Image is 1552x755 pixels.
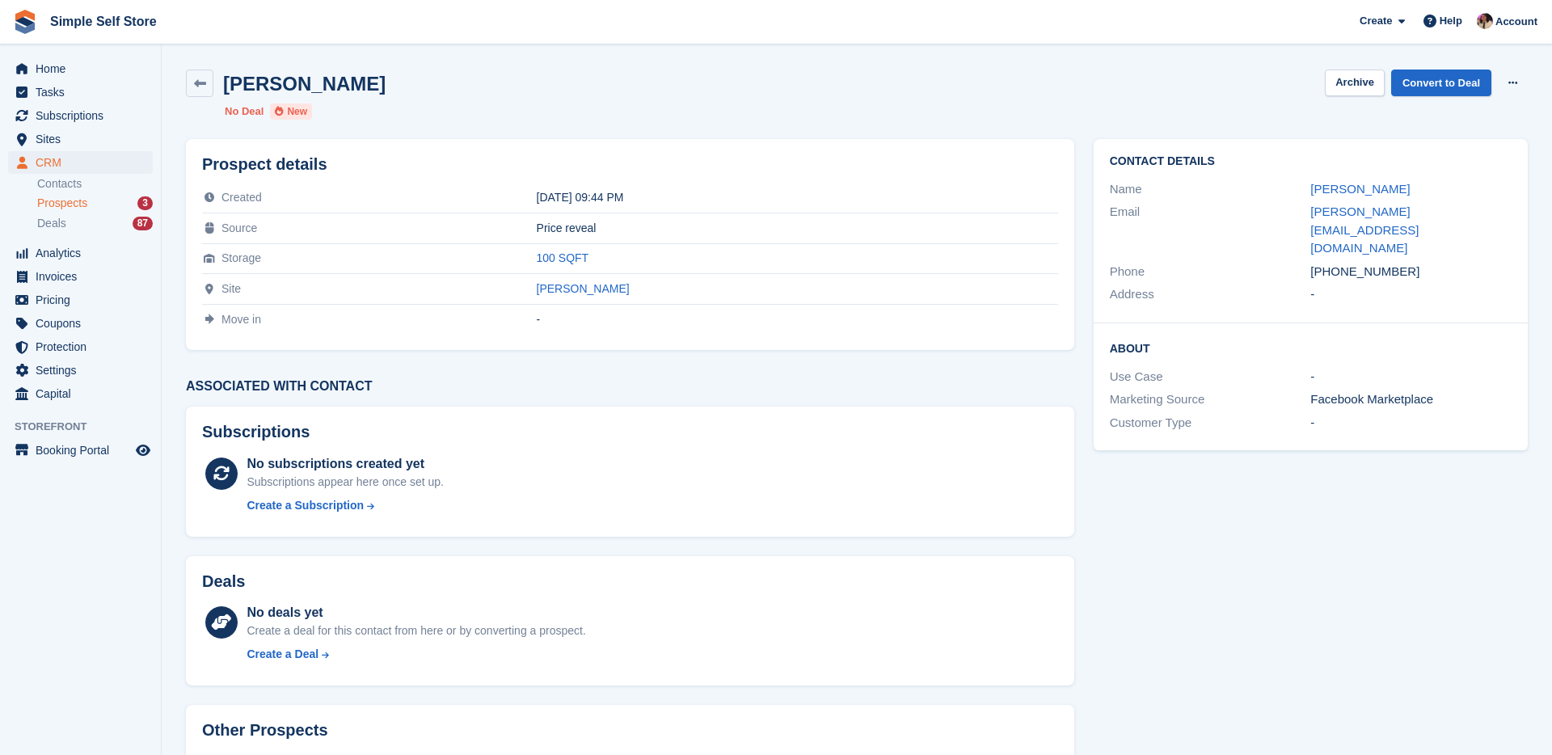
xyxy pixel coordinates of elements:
[247,497,444,514] a: Create a Subscription
[202,155,1058,174] h2: Prospect details
[1310,263,1512,281] div: [PHONE_NUMBER]
[1310,205,1419,255] a: [PERSON_NAME][EMAIL_ADDRESS][DOMAIN_NAME]
[1110,390,1311,409] div: Marketing Source
[37,215,153,232] a: Deals 87
[37,195,153,212] a: Prospects 3
[37,196,87,211] span: Prospects
[247,646,318,663] div: Create a Deal
[1440,13,1462,29] span: Help
[133,441,153,460] a: Preview store
[8,104,153,127] a: menu
[1310,182,1410,196] a: [PERSON_NAME]
[1391,70,1491,96] a: Convert to Deal
[8,382,153,405] a: menu
[36,265,133,288] span: Invoices
[36,439,133,462] span: Booking Portal
[36,104,133,127] span: Subscriptions
[1110,155,1512,168] h2: Contact Details
[221,313,261,326] span: Move in
[137,196,153,210] div: 3
[247,454,444,474] div: No subscriptions created yet
[8,81,153,103] a: menu
[36,335,133,358] span: Protection
[1110,340,1512,356] h2: About
[1110,203,1311,258] div: Email
[221,191,262,204] span: Created
[1310,368,1512,386] div: -
[1360,13,1392,29] span: Create
[1110,414,1311,432] div: Customer Type
[36,57,133,80] span: Home
[8,151,153,174] a: menu
[36,128,133,150] span: Sites
[1110,263,1311,281] div: Phone
[1110,368,1311,386] div: Use Case
[44,8,163,35] a: Simple Self Store
[537,282,630,295] a: [PERSON_NAME]
[537,221,1058,234] div: Price reveal
[202,423,1058,441] h2: Subscriptions
[1110,180,1311,199] div: Name
[36,81,133,103] span: Tasks
[8,128,153,150] a: menu
[247,603,585,622] div: No deals yet
[133,217,153,230] div: 87
[223,73,386,95] h2: [PERSON_NAME]
[537,191,1058,204] div: [DATE] 09:44 PM
[202,572,245,591] h2: Deals
[270,103,312,120] li: New
[221,251,261,264] span: Storage
[8,439,153,462] a: menu
[247,622,585,639] div: Create a deal for this contact from here or by converting a prospect.
[247,646,585,663] a: Create a Deal
[1110,285,1311,304] div: Address
[1310,414,1512,432] div: -
[36,151,133,174] span: CRM
[1495,14,1537,30] span: Account
[8,289,153,311] a: menu
[1310,285,1512,304] div: -
[36,382,133,405] span: Capital
[1477,13,1493,29] img: Scott McCutcheon
[247,474,444,491] div: Subscriptions appear here once set up.
[36,289,133,311] span: Pricing
[1325,70,1385,96] button: Archive
[225,103,264,120] li: No Deal
[202,721,328,740] h2: Other Prospects
[8,335,153,358] a: menu
[186,379,1074,394] h3: Associated with contact
[1310,390,1512,409] div: Facebook Marketplace
[36,312,133,335] span: Coupons
[8,312,153,335] a: menu
[221,282,241,295] span: Site
[8,242,153,264] a: menu
[8,57,153,80] a: menu
[247,497,364,514] div: Create a Subscription
[37,176,153,192] a: Contacts
[537,313,1058,326] div: -
[36,359,133,382] span: Settings
[221,221,257,234] span: Source
[15,419,161,435] span: Storefront
[37,216,66,231] span: Deals
[8,265,153,288] a: menu
[537,251,589,264] a: 100 SQFT
[36,242,133,264] span: Analytics
[13,10,37,34] img: stora-icon-8386f47178a22dfd0bd8f6a31ec36ba5ce8667c1dd55bd0f319d3a0aa187defe.svg
[8,359,153,382] a: menu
